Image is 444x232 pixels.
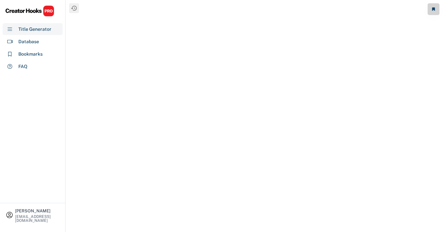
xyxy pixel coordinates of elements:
div: FAQ [18,63,28,70]
div: Database [18,38,39,45]
img: CHPRO%20Logo.svg [5,5,54,17]
div: [PERSON_NAME] [15,209,60,213]
div: Bookmarks [18,51,43,58]
div: [EMAIL_ADDRESS][DOMAIN_NAME] [15,215,60,223]
div: Title Generator [18,26,51,33]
